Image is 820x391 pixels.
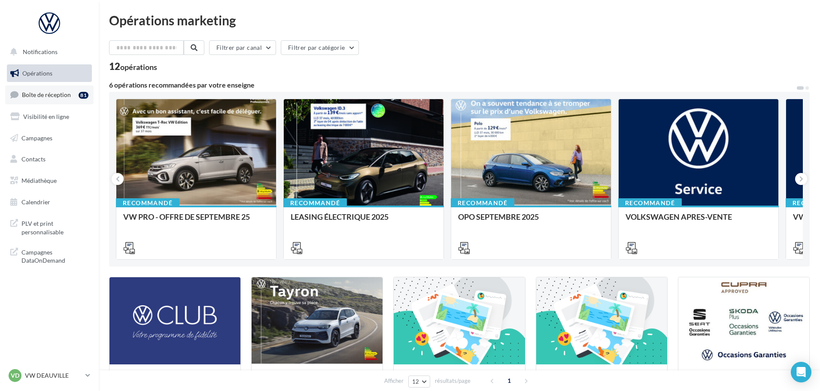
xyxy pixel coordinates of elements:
div: Recommandé [283,198,347,208]
span: Campagnes DataOnDemand [21,246,88,265]
a: Boîte de réception81 [5,85,94,104]
a: Visibilité en ligne [5,108,94,126]
div: Recommandé [618,198,682,208]
span: Campagnes [21,134,52,141]
span: Afficher [384,377,404,385]
a: Médiathèque [5,172,94,190]
button: Filtrer par canal [209,40,276,55]
div: VOLKSWAGEN APRES-VENTE [626,212,771,230]
span: Contacts [21,155,46,163]
button: Filtrer par catégorie [281,40,359,55]
a: Calendrier [5,193,94,211]
div: 81 [79,92,88,99]
div: Recommandé [451,198,514,208]
p: VW DEAUVILLE [25,371,82,380]
span: Visibilité en ligne [23,113,69,120]
span: 1 [502,374,516,388]
a: Campagnes [5,129,94,147]
a: Opérations [5,64,94,82]
div: LEASING ÉLECTRIQUE 2025 [291,212,437,230]
div: VW PRO - OFFRE DE SEPTEMBRE 25 [123,212,269,230]
span: 12 [412,378,419,385]
span: résultats/page [435,377,471,385]
span: PLV et print personnalisable [21,218,88,236]
div: OPO SEPTEMBRE 2025 [458,212,604,230]
div: Recommandé [116,198,179,208]
span: Boîte de réception [22,91,71,98]
span: Opérations [22,70,52,77]
span: Notifications [23,48,58,55]
div: 6 opérations recommandées par votre enseigne [109,82,796,88]
a: Contacts [5,150,94,168]
span: Calendrier [21,198,50,206]
a: Campagnes DataOnDemand [5,243,94,268]
a: PLV et print personnalisable [5,214,94,239]
div: Open Intercom Messenger [791,362,811,382]
button: Notifications [5,43,90,61]
div: Opérations marketing [109,14,810,27]
div: opérations [120,63,157,71]
span: Médiathèque [21,177,57,184]
span: VD [11,371,19,380]
a: VD VW DEAUVILLE [7,367,92,384]
div: 12 [109,62,157,71]
button: 12 [408,376,430,388]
